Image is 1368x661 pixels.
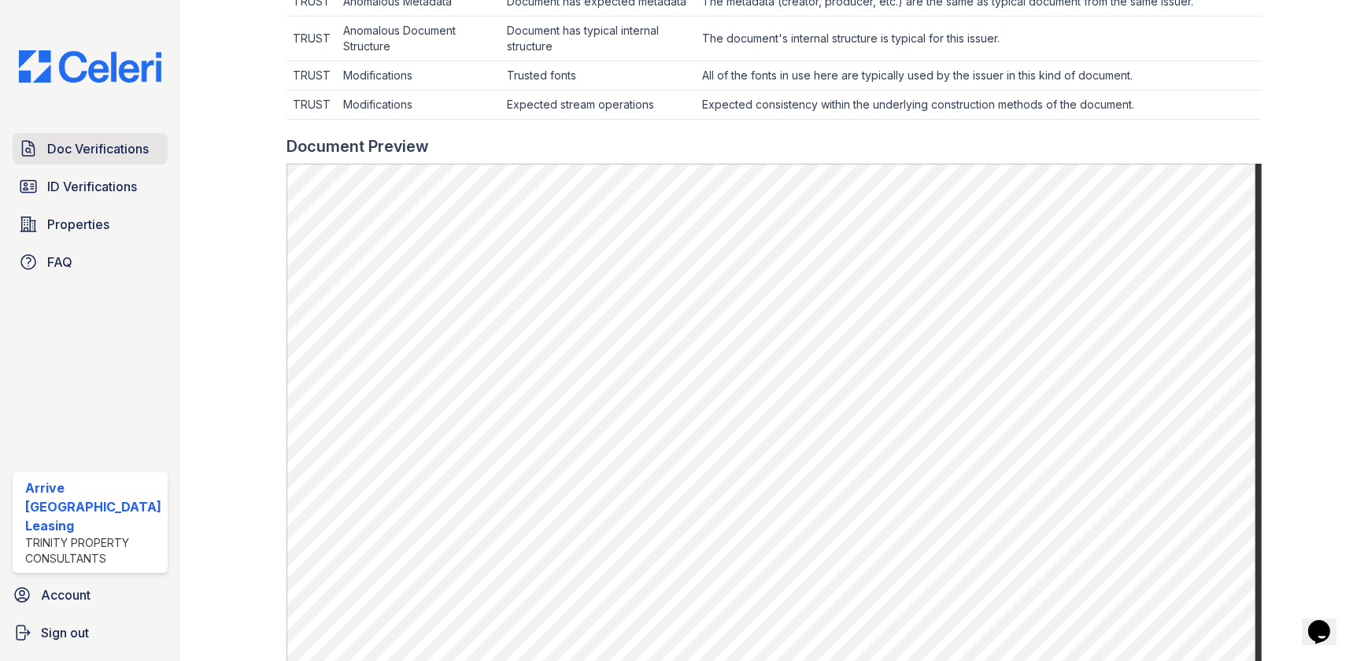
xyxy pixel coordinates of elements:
a: ID Verifications [13,171,168,202]
td: Modifications [337,61,501,90]
td: TRUST [287,17,337,61]
div: Arrive [GEOGRAPHIC_DATA] Leasing [25,478,161,535]
span: Doc Verifications [47,139,149,158]
td: All of the fonts in use here are typically used by the issuer in this kind of document. [696,61,1262,90]
a: Properties [13,209,168,240]
span: Properties [47,215,109,234]
td: Trusted fonts [501,61,696,90]
img: CE_Logo_Blue-a8612792a0a2168367f1c8372b55b34899dd931a85d93a1a3d3e32e68fde9ad4.png [6,50,174,83]
a: Sign out [6,617,174,648]
td: Anomalous Document Structure [337,17,501,61]
td: TRUST [287,61,337,90]
iframe: chat widget [1302,598,1352,645]
td: Modifications [337,90,501,120]
div: Document Preview [287,135,429,157]
span: Sign out [41,623,89,642]
td: TRUST [287,90,337,120]
div: Trinity Property Consultants [25,535,161,567]
span: ID Verifications [47,177,137,196]
span: Account [41,585,91,604]
span: FAQ [47,253,72,271]
td: Document has typical internal structure [501,17,696,61]
a: Account [6,579,174,611]
a: Doc Verifications [13,133,168,164]
td: Expected stream operations [501,90,696,120]
td: Expected consistency within the underlying construction methods of the document. [696,90,1262,120]
a: FAQ [13,246,168,278]
td: The document's internal structure is typical for this issuer. [696,17,1262,61]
